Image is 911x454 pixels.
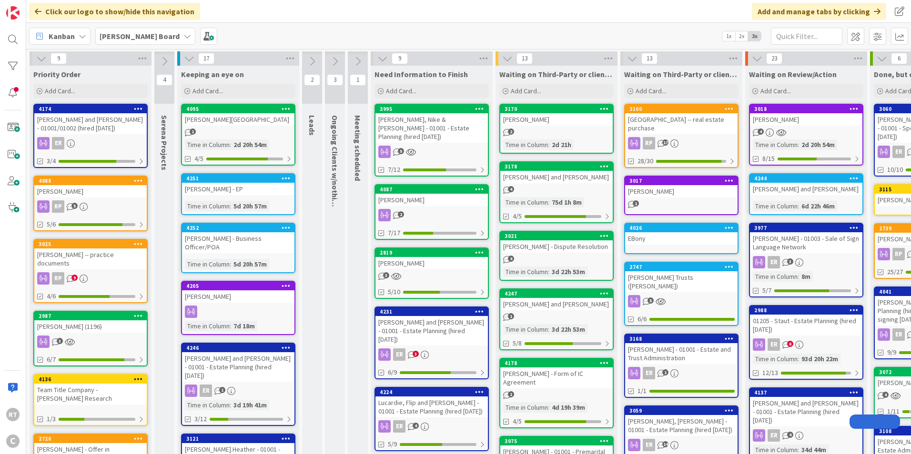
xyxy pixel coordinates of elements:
[182,224,294,253] div: 4252[PERSON_NAME] - Business Officer/POA
[750,105,862,113] div: 3018
[375,388,488,396] div: 4224
[887,347,896,357] span: 9/9
[752,3,886,20] div: Add and manage tabs by clicking
[787,341,793,347] span: 8
[508,391,514,397] span: 1
[625,406,738,436] div: 3059[PERSON_NAME], [PERSON_NAME] - 01001 - Estate Planning (hired [DATE])
[750,113,862,126] div: [PERSON_NAME]
[34,240,147,248] div: 3025
[500,367,613,388] div: [PERSON_NAME] - Form of IC Agreement
[52,272,64,285] div: RP
[375,307,488,345] div: 4231[PERSON_NAME] and [PERSON_NAME] - 01001 - Estate Planning (hired [DATE])
[766,53,782,64] span: 23
[787,432,793,438] span: 4
[192,87,223,95] span: Add Card...
[625,406,738,415] div: 3059
[892,146,905,158] div: ER
[186,435,294,442] div: 3121
[625,177,738,197] div: 3017[PERSON_NAME]
[47,291,56,301] span: 4/6
[500,105,613,126] div: 3170[PERSON_NAME]
[511,87,541,95] span: Add Card...
[753,354,798,364] div: Time in Column
[629,178,738,184] div: 3017
[219,387,225,393] span: 1
[182,434,294,443] div: 3121
[750,388,862,397] div: 4137
[375,105,488,113] div: 3995
[798,139,799,150] span: :
[513,338,522,348] span: 5/8
[798,271,799,282] span: :
[185,201,230,211] div: Time in Column
[629,407,738,414] div: 3059
[393,348,405,361] div: ER
[750,174,862,195] div: 4244[PERSON_NAME] and [PERSON_NAME]
[505,163,613,170] div: 3178
[386,87,416,95] span: Add Card...
[185,259,230,269] div: Time in Column
[662,441,668,447] span: 14
[47,156,56,166] span: 3/4
[375,316,488,345] div: [PERSON_NAME] and [PERSON_NAME] - 01001 - Estate Planning (hired [DATE])
[548,139,549,150] span: :
[750,105,862,126] div: 3018[PERSON_NAME]
[190,128,196,135] span: 1
[500,359,613,367] div: 4178
[750,397,862,426] div: [PERSON_NAME] and [PERSON_NAME] - 01001 - Estate Planning (hired [DATE])
[500,162,613,171] div: 3178
[750,224,862,232] div: 3977
[388,287,400,297] span: 5/10
[182,105,294,126] div: 4095[PERSON_NAME][GEOGRAPHIC_DATA]
[503,402,548,413] div: Time in Column
[375,388,488,417] div: 4224Lucardie, Flip and [PERSON_NAME] - 01001 - Estate Planning (hired [DATE])
[753,201,798,211] div: Time in Column
[625,113,738,134] div: [GEOGRAPHIC_DATA] -- real estate purchase
[34,105,147,113] div: 4174
[182,352,294,382] div: [PERSON_NAME] and [PERSON_NAME] - 01001 - Estate Planning (hired [DATE])
[643,367,655,379] div: ER
[230,201,231,211] span: :
[768,256,780,268] div: ER
[549,197,584,207] div: 75d 1h 8m
[758,128,764,135] span: 4
[34,105,147,134] div: 4174[PERSON_NAME] and [PERSON_NAME] - 01001/01002 (hired [DATE])
[798,354,799,364] span: :
[330,115,340,224] span: Ongoing Clients w/nothing ATM
[508,186,514,192] span: 4
[754,307,862,314] div: 2988
[375,185,488,194] div: 4087
[799,201,837,211] div: 6d 22h 46m
[750,256,862,268] div: ER
[500,359,613,388] div: 4178[PERSON_NAME] - Form of IC Agreement
[641,53,658,64] span: 13
[505,106,613,112] div: 3170
[625,271,738,292] div: [PERSON_NAME] Trusts ([PERSON_NAME])
[231,321,257,331] div: 7d 18m
[375,194,488,206] div: [PERSON_NAME]
[350,74,366,86] span: 1
[549,266,587,277] div: 3d 22h 53m
[548,197,549,207] span: :
[548,402,549,413] span: :
[304,74,320,86] span: 2
[768,429,780,442] div: ER
[735,31,748,41] span: 2x
[182,385,294,397] div: ER
[887,406,900,416] span: 1/11
[34,320,147,333] div: [PERSON_NAME] (1196)
[375,420,488,433] div: ER
[750,315,862,336] div: 01205 - Staut - Estate Planning (hired [DATE])
[200,385,212,397] div: ER
[503,324,548,335] div: Time in Column
[230,139,231,150] span: :
[39,241,147,247] div: 3025
[307,115,317,136] span: Leads
[380,389,488,395] div: 4224
[375,105,488,143] div: 3995[PERSON_NAME], Nike & [PERSON_NAME] - 01001 - Estate Planning (hired [DATE])
[882,392,889,398] span: 4
[799,139,837,150] div: 2d 20h 54m
[392,53,408,64] span: 9
[380,186,488,193] div: 4087
[625,335,738,364] div: 3168[PERSON_NAME] - 01001 - Estate and Trust Administration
